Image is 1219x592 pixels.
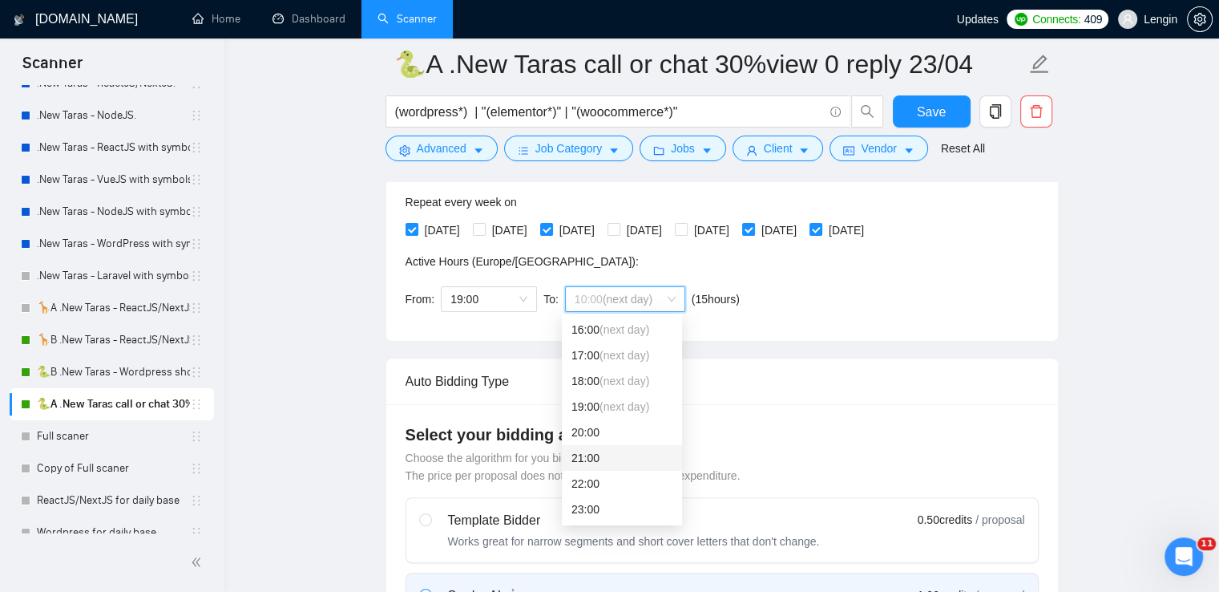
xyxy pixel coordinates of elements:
div: 16:00 [571,321,672,339]
span: setting [399,144,410,156]
span: holder [190,141,203,154]
span: Vendor [861,140,896,157]
img: upwork-logo.png [1015,13,1027,26]
span: copy [980,104,1011,119]
span: holder [190,205,203,218]
span: 409 [1084,10,1101,28]
span: 19:00 [450,287,527,311]
a: Full scaner [37,420,190,452]
span: [DATE] [822,221,870,239]
a: .New Taras - NodeJS with symbols [37,196,190,228]
a: dashboardDashboard [272,12,345,26]
a: homeHome [192,12,240,26]
span: [DATE] [620,221,668,239]
span: [DATE] [755,221,803,239]
img: logo [14,7,25,33]
span: bars [518,144,529,156]
h4: Select your bidding algorithm: [406,424,1039,446]
li: Full scaner [10,420,214,452]
a: .New Taras - ReactJS with symbols [37,132,190,164]
span: holder [190,270,203,282]
div: 19:00 [571,398,672,416]
span: holder [190,302,203,314]
a: setting [1187,13,1213,26]
span: Advanced [417,140,466,157]
span: To: [543,293,559,306]
span: Connects: [1032,10,1080,28]
li: Copy of Full scaner [10,452,214,485]
span: Updates [957,13,999,26]
a: .New Taras - WordPress with symbols [37,228,190,260]
span: (next day) [599,375,649,387]
li: 🐍A .New Taras call or chat 30%view 0 reply 23/04 [10,388,214,420]
li: Wordpress for daily base [10,517,214,549]
span: Client [764,140,793,157]
div: 18:00 [571,372,672,390]
a: 🐍B .New Taras - Wordpress short 23/04 [37,356,190,388]
span: holder [190,398,203,411]
span: [DATE] [486,221,534,239]
button: userClientcaret-down [733,136,824,161]
input: Search Freelance Jobs... [395,102,823,122]
li: 🐍B .New Taras - Wordpress short 23/04 [10,356,214,388]
li: .New Taras - VueJS with symbols [10,164,214,196]
a: searchScanner [377,12,437,26]
a: Reset All [941,140,985,157]
span: [DATE] [553,221,601,239]
div: 23:00 [571,501,672,518]
a: .New Taras - NodeJS. [37,99,190,132]
span: caret-down [798,144,809,156]
span: holder [190,173,203,186]
button: barsJob Categorycaret-down [504,136,633,161]
span: (next day) [603,293,652,306]
li: .New Taras - WordPress with symbols [10,228,214,260]
li: 🦒B .New Taras - ReactJS/NextJS rel exp 23/04 [10,324,214,356]
span: Scanner [10,51,95,85]
li: .New Taras - ReactJS with symbols [10,132,214,164]
span: setting [1188,13,1212,26]
button: copy [979,95,1011,128]
iframe: Intercom live chat [1165,537,1203,576]
a: 🐍A .New Taras call or chat 30%view 0 reply 23/04 [37,388,190,420]
span: user [1122,14,1133,25]
span: Choose the algorithm for you bidding. The price per proposal does not include your connects expen... [406,452,741,482]
button: settingAdvancedcaret-down [385,136,498,161]
a: .New Taras - VueJS with symbols [37,164,190,196]
span: Job Category [535,140,602,157]
span: (next day) [599,400,649,413]
div: Template Bidder [448,511,820,530]
span: 0.50 credits [918,511,972,529]
span: holder [190,430,203,443]
span: From: [406,293,435,306]
li: .New Taras - Laravel with symbols [10,260,214,292]
span: holder [190,334,203,347]
span: (next day) [599,349,649,362]
span: holder [190,462,203,475]
span: info-circle [830,107,841,117]
span: search [852,104,882,119]
button: delete [1020,95,1052,128]
button: idcardVendorcaret-down [829,136,927,161]
span: 10:00 [575,287,676,311]
span: delete [1021,104,1051,119]
span: user [746,144,757,156]
span: double-left [191,554,207,570]
span: Active Hours ( Europe/[GEOGRAPHIC_DATA] ): [406,255,639,268]
li: 🦒A .New Taras - ReactJS/NextJS usual 23/04 [10,292,214,324]
span: [DATE] [688,221,736,239]
a: 🦒B .New Taras - ReactJS/NextJS rel exp 23/04 [37,324,190,356]
span: [DATE] [418,221,466,239]
div: 20:00 [571,424,672,441]
div: 22:00 [571,475,672,493]
span: caret-down [473,144,484,156]
li: .New Taras - NodeJS. [10,99,214,132]
li: ReactJS/NextJS for daily base [10,485,214,517]
span: / proposal [975,512,1024,528]
span: caret-down [608,144,620,156]
span: Jobs [671,140,695,157]
span: Repeat every week on [406,196,517,209]
span: caret-down [701,144,712,156]
span: folder [653,144,664,156]
span: holder [190,109,203,122]
span: ( 15 hours) [692,293,740,306]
